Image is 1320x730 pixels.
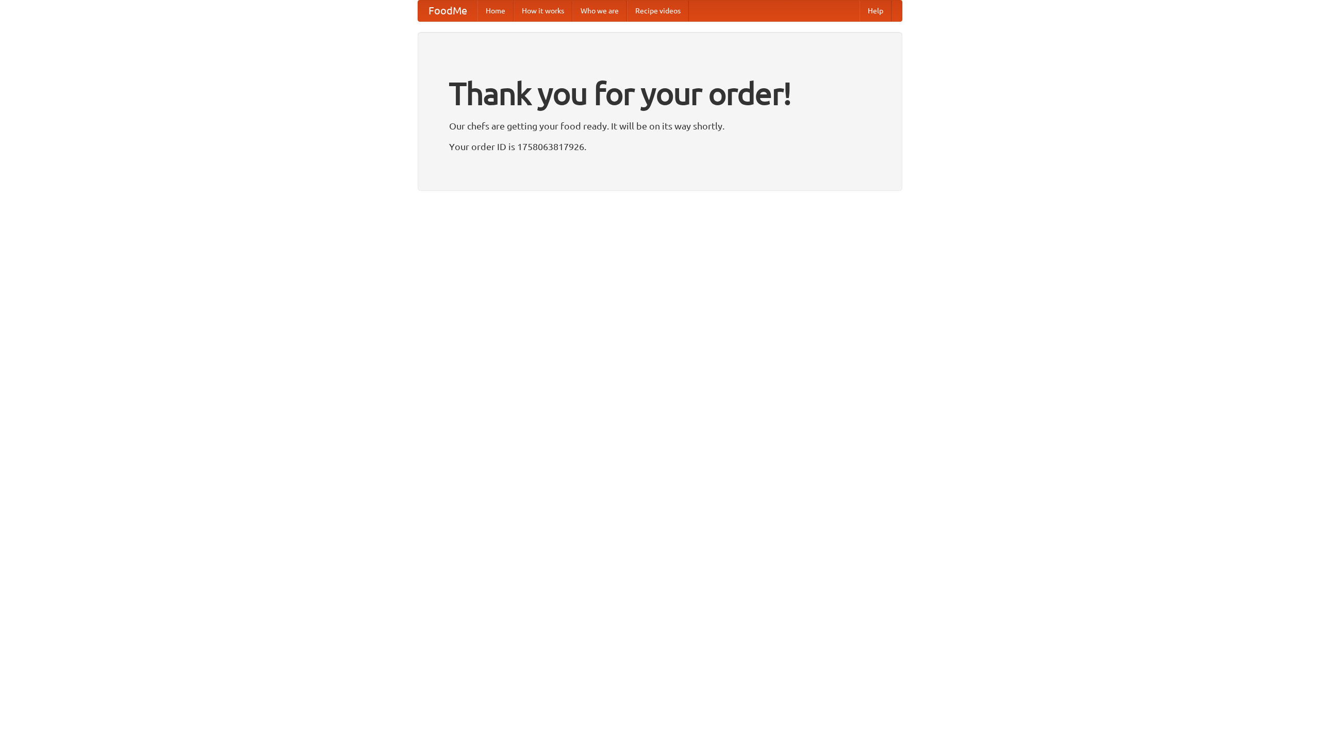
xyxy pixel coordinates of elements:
a: Recipe videos [627,1,689,21]
a: Home [477,1,514,21]
a: FoodMe [418,1,477,21]
h1: Thank you for your order! [449,69,871,118]
p: Your order ID is 1758063817926. [449,139,871,154]
a: How it works [514,1,572,21]
p: Our chefs are getting your food ready. It will be on its way shortly. [449,118,871,134]
a: Who we are [572,1,627,21]
a: Help [860,1,892,21]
